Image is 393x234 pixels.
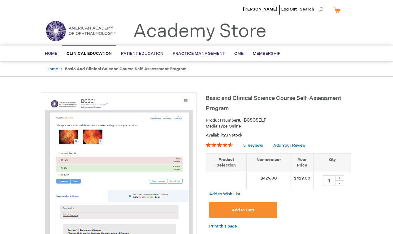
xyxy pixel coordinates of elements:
[243,7,277,12] a: [PERSON_NAME]
[206,132,351,138] p: Availability:
[209,202,277,218] button: Add to Cart
[209,223,237,230] a: Print this page
[209,191,240,197] a: Add to Wish List
[67,51,112,56] span: Clinical Education
[335,180,344,185] div: -
[65,67,187,71] strong: Basic and Clinical Science Course Self-Assessment Program
[121,51,163,56] span: Patient Education
[45,51,57,56] span: Home
[206,95,341,112] span: Basic and Clinical Science Course Self-Assessment Program
[206,124,229,129] strong: Media Type:
[248,143,263,148] span: Reviews
[227,133,242,138] span: In stock
[323,175,335,185] input: Qty
[244,117,266,123] div: BCSCSELF
[253,51,281,56] span: Membership
[247,172,291,189] td: $429.00
[300,3,323,15] span: Search
[206,142,233,147] div: 92%
[313,153,351,172] th: Qty
[291,153,313,172] th: Your Price
[206,123,351,129] p: Online
[291,172,313,189] td: $429.00
[243,143,246,148] span: 5
[243,143,264,148] a: 5 Reviews
[209,192,240,197] span: Add to Wish List
[335,175,344,181] div: +
[247,153,291,172] th: Nonmember
[206,153,247,172] th: Product Selection
[133,20,266,43] a: Academy Store
[281,7,297,12] a: Log Out
[206,118,241,123] strong: Product Number
[173,51,225,56] span: Practice Management
[273,143,305,148] a: Add Your Review
[234,51,244,56] span: CME
[232,208,254,213] span: Add to Cart
[46,67,58,71] a: Home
